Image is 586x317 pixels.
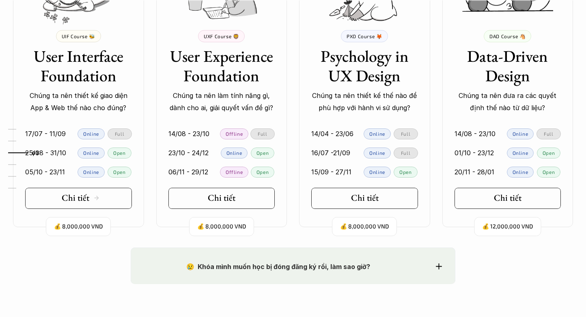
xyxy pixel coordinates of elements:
p: Offline [226,131,243,137]
p: Open [543,169,555,175]
p: Offline [226,169,243,175]
a: 03 [8,148,47,158]
p: Open [113,169,125,175]
p: 14/08 - 23/10 [168,128,209,140]
p: 23/10 - 24/12 [168,147,209,159]
p: 16/07 -21/09 [311,147,350,159]
p: 14/08 - 23/10 [455,128,496,140]
h3: User Experience Foundation [168,46,275,85]
p: 06/11 - 29/12 [168,166,208,178]
p: Open [543,150,555,156]
p: 💰 8,000,000 VND [54,221,103,232]
p: 20/11 - 28/01 [455,166,494,178]
p: Online [369,169,385,175]
p: Online [369,131,385,137]
p: Online [369,150,385,156]
p: Full [544,131,553,137]
p: 01/10 - 23/12 [455,147,494,159]
p: Full [401,150,410,156]
p: DAD Course 🐴 [489,33,526,39]
p: Online [83,169,99,175]
p: Open [256,150,269,156]
p: 14/04 - 23/06 [311,128,353,140]
p: Open [399,169,411,175]
p: Online [83,131,99,137]
h5: Chi tiết [351,193,379,203]
p: Full [401,131,410,137]
p: Chúng ta nên thiết kế thế nào để phù hợp với hành vi sử dụng? [311,89,418,114]
p: Online [83,150,99,156]
strong: 03 [32,150,39,155]
p: Open [113,150,125,156]
p: Chúng ta nên đưa ra các quyết định thế nào từ dữ liệu? [455,89,561,114]
h3: Data-Driven Design [455,46,561,85]
p: Chúng ta nên làm tính năng gì, dành cho ai, giải quyết vấn đề gì? [168,89,275,114]
p: 💰 8,000,000 VND [197,221,246,232]
p: Online [513,150,528,156]
p: UXF Course 🦁 [204,33,239,39]
a: Chi tiết [455,188,561,209]
p: Full [258,131,267,137]
h3: Psychology in UX Design [311,46,418,85]
h5: Chi tiết [208,193,235,203]
p: UIF Course 🐝 [62,33,95,39]
p: 💰 8,000,000 VND [340,221,389,232]
h5: Chi tiết [494,193,521,203]
a: Chi tiết [311,188,418,209]
p: Online [513,131,528,137]
strong: 😢 Khóa mình muốn học bị đóng đăng ký rồi, làm sao giờ? [186,263,370,271]
p: 15/09 - 27/11 [311,166,351,178]
p: Full [115,131,124,137]
a: Chi tiết [168,188,275,209]
p: Online [226,150,242,156]
p: PXD Course 🦊 [347,33,382,39]
p: Open [256,169,269,175]
p: 💰 12,000,000 VND [482,221,533,232]
p: Online [513,169,528,175]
